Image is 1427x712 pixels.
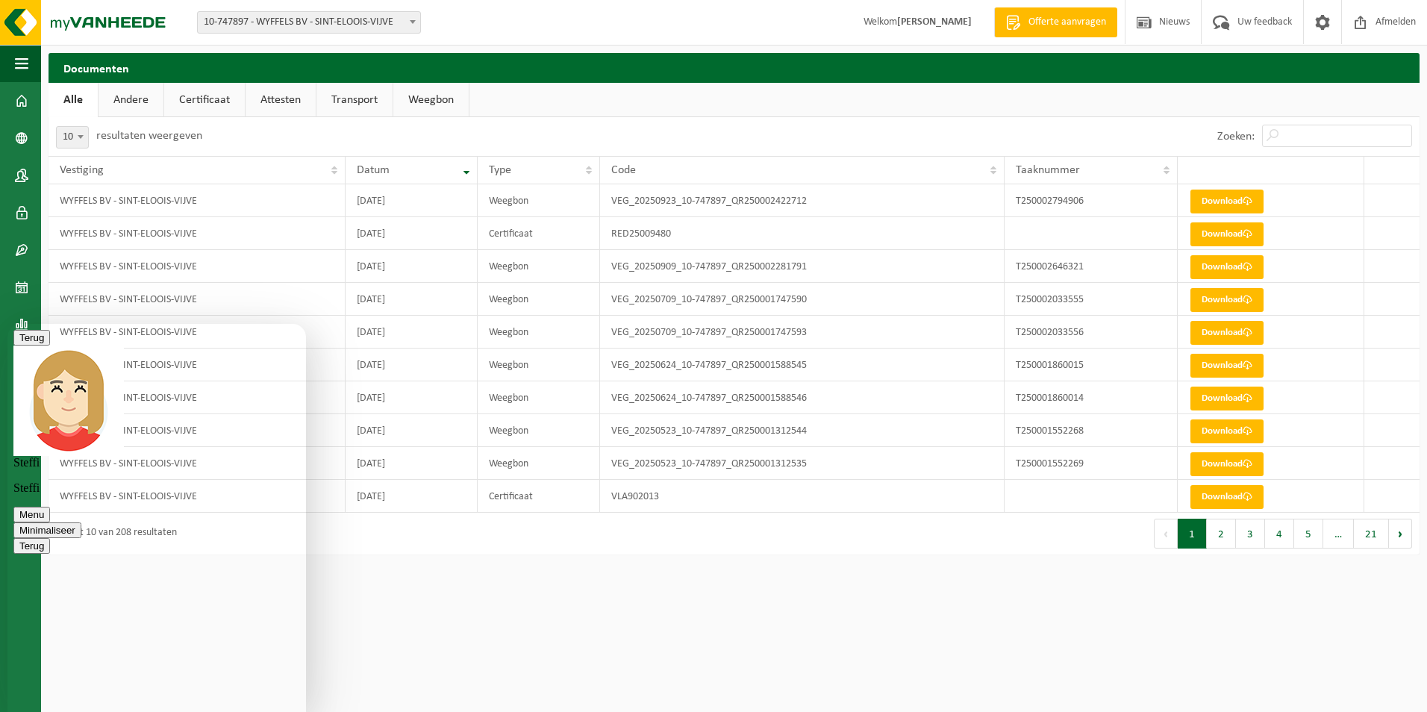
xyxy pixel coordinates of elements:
td: T250001860014 [1005,381,1178,414]
td: [DATE] [346,217,478,250]
td: WYFFELS BV - SINT-ELOOIS-VIJVE [49,316,346,349]
button: 3 [1236,519,1265,549]
td: [DATE] [346,381,478,414]
td: WYFFELS BV - SINT-ELOOIS-VIJVE [49,250,346,283]
h2: Documenten [49,53,1420,82]
td: VLA902013 [600,480,1005,513]
button: 2 [1207,519,1236,549]
button: 1 [1178,519,1207,549]
a: Download [1190,222,1264,246]
span: Code [611,164,636,176]
a: Andere [99,83,163,117]
a: Download [1190,354,1264,378]
td: VEG_20250709_10-747897_QR250001747590 [600,283,1005,316]
td: VEG_20250523_10-747897_QR250001312544 [600,414,1005,447]
td: T250002646321 [1005,250,1178,283]
td: VEG_20250923_10-747897_QR250002422712 [600,184,1005,217]
span: … [1323,519,1354,549]
a: Download [1190,452,1264,476]
td: VEG_20250523_10-747897_QR250001312535 [600,447,1005,480]
td: [DATE] [346,316,478,349]
td: [DATE] [346,283,478,316]
td: WYFFELS BV - SINT-ELOOIS-VIJVE [49,184,346,217]
span: 10 [57,127,88,148]
td: VEG_20250624_10-747897_QR250001588546 [600,381,1005,414]
a: Alle [49,83,98,117]
td: T250001552268 [1005,414,1178,447]
iframe: chat widget [7,324,306,712]
span: Vestiging [60,164,104,176]
td: [DATE] [346,414,478,447]
td: Weegbon [478,447,600,480]
a: Download [1190,190,1264,213]
button: 21 [1354,519,1389,549]
a: Certificaat [164,83,245,117]
td: T250002033555 [1005,283,1178,316]
td: [DATE] [346,184,478,217]
td: T250002033556 [1005,316,1178,349]
td: WYFFELS BV - SINT-ELOOIS-VIJVE [49,217,346,250]
a: Download [1190,387,1264,410]
span: Type [489,164,511,176]
td: VEG_20250709_10-747897_QR250001747593 [600,316,1005,349]
td: RED25009480 [600,217,1005,250]
td: T250002794906 [1005,184,1178,217]
label: resultaten weergeven [96,130,202,142]
td: [DATE] [346,349,478,381]
a: Download [1190,485,1264,509]
td: WYFFELS BV - SINT-ELOOIS-VIJVE [49,283,346,316]
button: Next [1389,519,1412,549]
span: 10-747897 - WYFFELS BV - SINT-ELOOIS-VIJVE [198,12,420,33]
a: Weegbon [393,83,469,117]
a: Download [1190,419,1264,443]
a: Download [1190,255,1264,279]
td: Weegbon [478,316,600,349]
strong: [PERSON_NAME] [897,16,972,28]
a: Attesten [246,83,316,117]
button: Previous [1154,519,1178,549]
td: VEG_20250624_10-747897_QR250001588545 [600,349,1005,381]
span: Datum [357,164,390,176]
td: VEG_20250909_10-747897_QR250002281791 [600,250,1005,283]
button: 4 [1265,519,1294,549]
td: Weegbon [478,414,600,447]
td: Certificaat [478,480,600,513]
span: Offerte aanvragen [1025,15,1110,30]
td: T250001552269 [1005,447,1178,480]
a: Download [1190,288,1264,312]
td: Weegbon [478,283,600,316]
td: [DATE] [346,250,478,283]
a: Offerte aanvragen [994,7,1117,37]
td: Weegbon [478,349,600,381]
td: Certificaat [478,217,600,250]
span: 10 [56,126,89,149]
td: Weegbon [478,250,600,283]
span: 10-747897 - WYFFELS BV - SINT-ELOOIS-VIJVE [197,11,421,34]
a: Download [1190,321,1264,345]
td: T250001860015 [1005,349,1178,381]
td: Weegbon [478,184,600,217]
td: [DATE] [346,480,478,513]
td: Weegbon [478,381,600,414]
button: 5 [1294,519,1323,549]
td: [DATE] [346,447,478,480]
a: Transport [316,83,393,117]
span: Taaknummer [1016,164,1080,176]
label: Zoeken: [1217,131,1255,143]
